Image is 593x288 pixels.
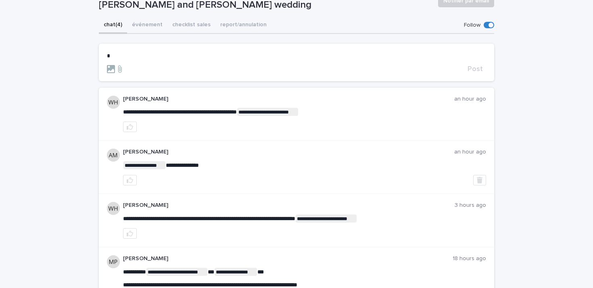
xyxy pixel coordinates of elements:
[464,22,480,29] p: Follow
[123,202,455,209] p: [PERSON_NAME]
[99,17,127,34] button: chat (4)
[215,17,271,34] button: report/annulation
[123,96,454,103] p: [PERSON_NAME]
[468,65,483,73] span: Post
[455,202,486,209] p: 3 hours ago
[123,175,137,185] button: like this post
[123,122,137,132] button: like this post
[123,149,454,156] p: [PERSON_NAME]
[454,149,486,156] p: an hour ago
[464,65,486,73] button: Post
[127,17,167,34] button: événement
[123,255,453,262] p: [PERSON_NAME]
[473,175,486,185] button: Delete post
[167,17,215,34] button: checklist sales
[123,228,137,239] button: like this post
[453,255,486,262] p: 18 hours ago
[454,96,486,103] p: an hour ago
